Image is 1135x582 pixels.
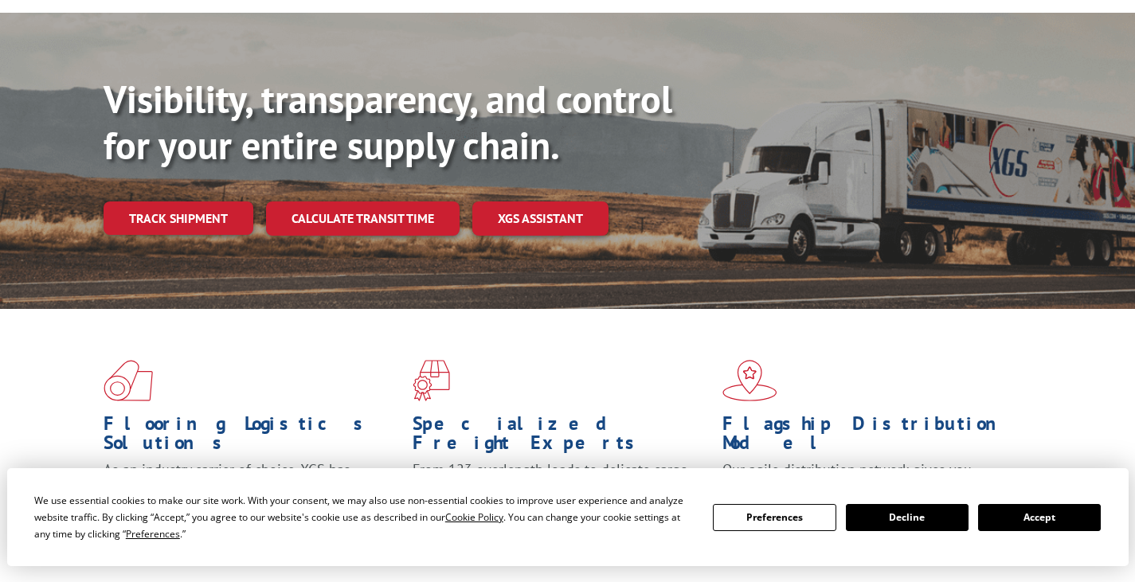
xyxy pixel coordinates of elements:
span: As an industry carrier of choice, XGS has brought innovation and dedication to flooring logistics... [104,460,390,517]
img: xgs-icon-focused-on-flooring-red [413,360,450,401]
a: Calculate transit time [266,201,460,236]
button: Accept [978,504,1101,531]
h1: Flagship Distribution Model [722,414,1020,460]
a: XGS ASSISTANT [472,201,609,236]
span: Our agile distribution network gives you nationwide inventory management on demand. [722,460,1016,498]
button: Preferences [713,504,836,531]
a: Track shipment [104,201,253,235]
button: Decline [846,504,969,531]
span: Cookie Policy [445,510,503,524]
img: xgs-icon-total-supply-chain-intelligence-red [104,360,153,401]
span: Preferences [126,527,180,541]
div: We use essential cookies to make our site work. With your consent, we may also use non-essential ... [34,492,694,542]
p: From 123 overlength loads to delicate cargo, our experienced staff knows the best way to move you... [413,460,710,531]
img: xgs-icon-flagship-distribution-model-red [722,360,777,401]
h1: Specialized Freight Experts [413,414,710,460]
div: Cookie Consent Prompt [7,468,1129,566]
h1: Flooring Logistics Solutions [104,414,401,460]
b: Visibility, transparency, and control for your entire supply chain. [104,74,672,170]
